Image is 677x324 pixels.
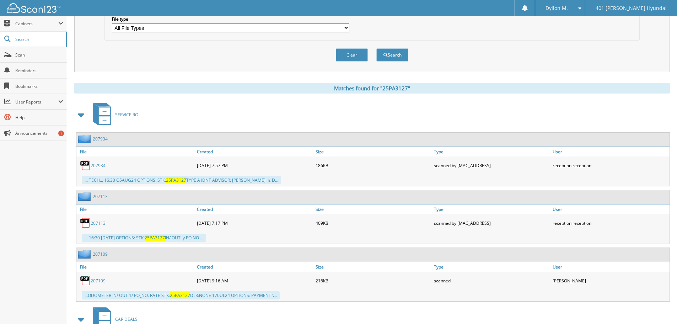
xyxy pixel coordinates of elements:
span: Announcements [15,130,63,136]
a: File [76,205,195,214]
div: scanned [432,273,551,288]
a: Type [432,205,551,214]
img: folder2.png [78,250,93,259]
a: 207113 [91,220,106,226]
a: Size [314,262,432,272]
a: Type [432,147,551,156]
img: PDF.png [80,218,91,228]
button: Clear [336,48,368,62]
span: 25PA3127 [170,292,190,298]
a: 207109 [93,251,108,257]
a: 207113 [93,193,108,200]
span: Cabinets [15,21,58,27]
span: Dyllon M. [546,6,568,10]
a: User [551,262,670,272]
div: [PERSON_NAME] [551,273,670,288]
span: Scan [15,52,63,58]
a: File [76,147,195,156]
div: 186KB [314,158,432,172]
div: 409KB [314,216,432,230]
div: 216KB [314,273,432,288]
div: [DATE] 9:16 AM [195,273,314,288]
a: Size [314,147,432,156]
a: File [76,262,195,272]
span: 25PA3127 [166,177,186,183]
span: SERVICE RO [115,112,138,118]
img: PDF.png [80,160,91,171]
span: Reminders [15,68,63,74]
a: User [551,147,670,156]
div: ... TECH... 16:30 O5AUG24 OPTIONS: STK: TYPE A IDNT ADVISOR: [PERSON_NAME]. Is D... [82,176,281,184]
a: 207934 [93,136,108,142]
span: 401 [PERSON_NAME] Hyundai [596,6,667,10]
button: Search [376,48,408,62]
div: reception reception [551,158,670,172]
span: 25PA3127 [145,235,165,241]
img: folder2.png [78,192,93,201]
div: ...ODOMETER IN/ OUT 1/ PO_NO. RATE STK: DLR:NONE 170UL24 OPTIONS: PAYMENT \... [82,291,280,299]
div: [DATE] 7:17 PM [195,216,314,230]
div: scanned by [MAC_ADDRESS] [432,216,551,230]
span: User Reports [15,99,58,105]
div: ... 16:30 [DATE] OPTIONS: STK: IN/ OUT iy PO NO ... [82,234,206,242]
span: Bookmarks [15,83,63,89]
a: Size [314,205,432,214]
span: Search [15,36,62,42]
a: 207934 [91,163,106,169]
iframe: Chat Widget [641,290,677,324]
a: Created [195,147,314,156]
a: Type [432,262,551,272]
a: SERVICE RO [88,101,138,129]
a: 207109 [91,278,106,284]
div: [DATE] 7:57 PM [195,158,314,172]
img: scan123-logo-white.svg [7,3,60,13]
div: Matches found for "25PA3127" [74,83,670,94]
div: scanned by [MAC_ADDRESS] [432,158,551,172]
label: File type [112,16,349,22]
a: Created [195,205,314,214]
span: Help [15,115,63,121]
span: CAR DEALS [115,316,138,322]
img: folder2.png [78,134,93,143]
a: Created [195,262,314,272]
div: reception reception [551,216,670,230]
div: 1 [58,131,64,136]
a: User [551,205,670,214]
img: PDF.png [80,275,91,286]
